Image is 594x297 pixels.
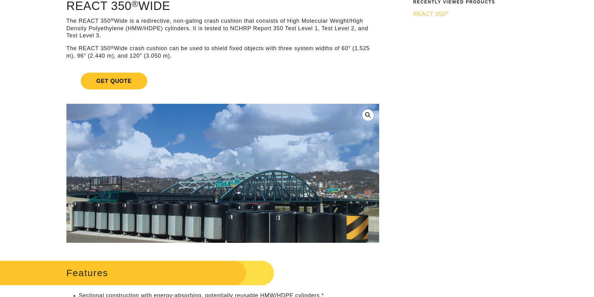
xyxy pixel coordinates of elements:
[111,45,114,50] sup: ®
[66,17,379,39] p: The REACT 350 Wide is a redirective, non-gating crash cushion that consists of High Molecular Wei...
[81,73,147,89] span: Get Quote
[445,11,449,15] sup: ®
[413,11,449,17] span: REACT 350
[66,45,379,60] p: The REACT 350 Wide crash cushion can be used to shield fixed objects with three system widths of ...
[66,65,379,97] a: Get Quote
[413,11,540,18] a: REACT 350®
[111,17,114,22] sup: ®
